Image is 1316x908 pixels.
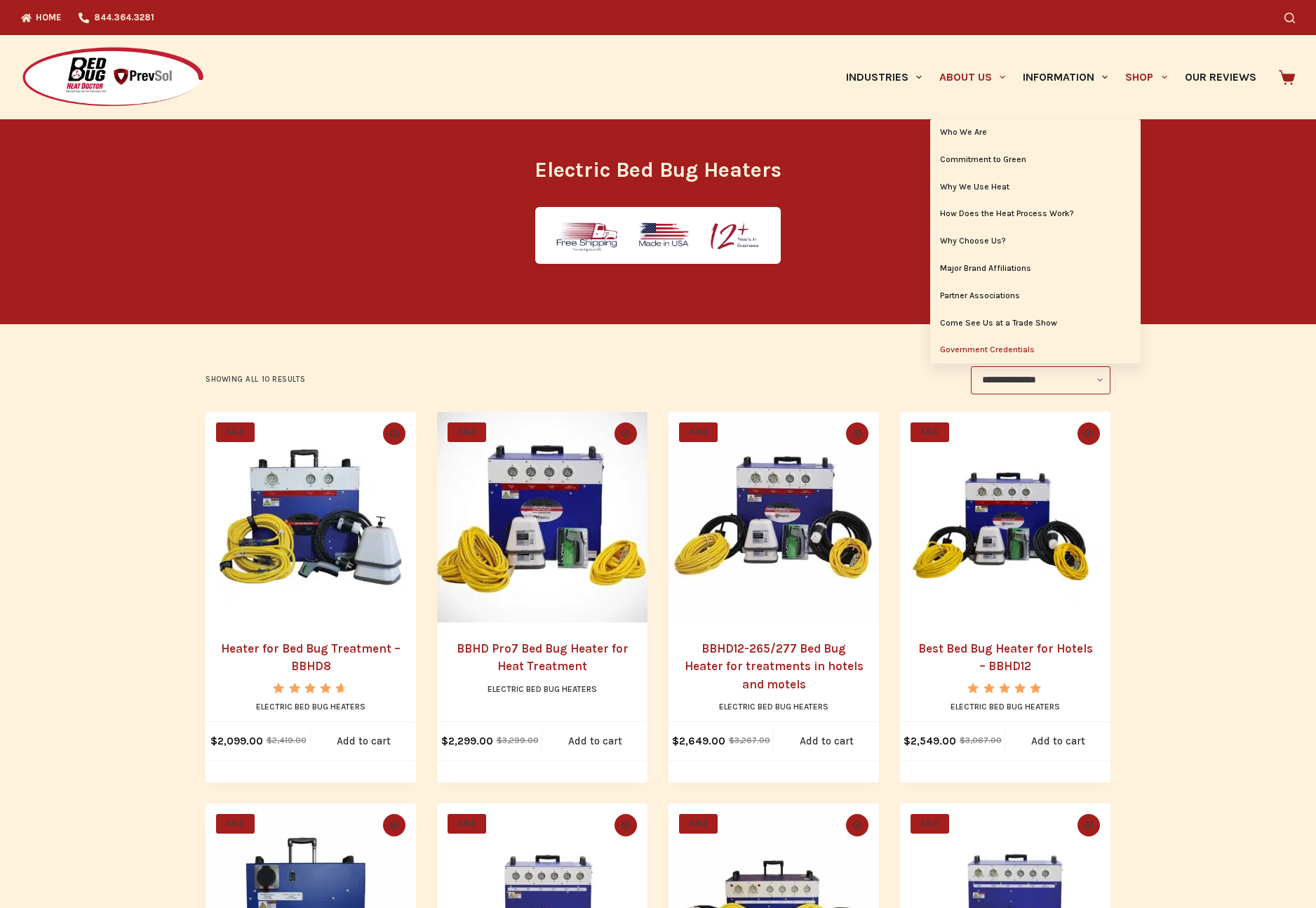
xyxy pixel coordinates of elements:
span: $ [672,735,679,747]
a: Why We Use Heat [930,174,1141,201]
a: Our Reviews [1176,35,1265,119]
a: Major Brand Affiliations [930,255,1141,282]
bdi: 3,267.00 [729,735,770,745]
span: $ [210,735,217,747]
a: Add to cart: “Heater for Bed Bug Treatment - BBHD8” [311,722,416,761]
button: Quick view toggle [846,422,868,445]
a: Information [1014,35,1117,119]
button: Quick view toggle [383,422,405,445]
span: Rated out of 5 [273,683,343,726]
button: Search [1284,13,1295,23]
h1: Electric Bed Bug Heaters [395,154,921,186]
a: Why Choose Us? [930,228,1141,255]
a: Who We Are [930,119,1141,146]
span: $ [497,735,502,745]
span: $ [904,735,911,747]
a: Best Bed Bug Heater for Hotels – BBHD12 [918,641,1093,674]
span: $ [441,735,448,747]
a: Come See Us at a Trade Show [930,310,1141,337]
a: Electric Bed Bug Heaters [719,702,828,712]
bdi: 2,299.00 [441,735,493,747]
select: Shop order [971,366,1110,394]
a: Commitment to Green [930,147,1141,173]
button: Quick view toggle [1077,814,1100,836]
a: Best Bed Bug Heater for Hotels - BBHD12 [900,412,1110,622]
span: SALE [911,422,949,442]
div: Rated 5.00 out of 5 [967,683,1042,693]
bdi: 2,649.00 [672,735,725,747]
a: Add to cart: “Best Bed Bug Heater for Hotels - BBHD12” [1005,722,1110,761]
span: $ [729,735,734,745]
a: Heater for Bed Bug Treatment – BBHD8 [221,641,401,674]
span: $ [267,735,272,745]
button: Quick view toggle [615,422,637,445]
a: Electric Bed Bug Heaters [256,702,365,712]
div: Rated 4.67 out of 5 [273,683,348,693]
a: Electric Bed Bug Heaters [488,684,597,694]
a: How Does the Heat Process Work? [930,201,1141,227]
button: Quick view toggle [1077,422,1100,445]
bdi: 3,299.00 [497,735,539,745]
a: BBHD12-265/277 Bed Bug Heater for treatments in hotels and motels [669,412,879,622]
a: BBHD Pro7 Bed Bug Heater for Heat Treatment [457,641,629,674]
span: SALE [911,814,949,834]
span: Rated out of 5 [967,683,1042,726]
button: Quick view toggle [383,814,405,836]
a: Industries [837,35,930,119]
bdi: 3,067.00 [960,735,1002,745]
span: SALE [448,814,486,834]
span: SALE [216,814,255,834]
nav: Primary [837,35,1265,119]
a: Electric Bed Bug Heaters [951,702,1060,712]
a: Shop [1117,35,1176,119]
p: Showing all 10 results [206,373,305,386]
span: $ [960,735,965,745]
button: Quick view toggle [615,814,637,836]
button: Quick view toggle [846,814,868,836]
a: Partner Associations [930,283,1141,309]
button: Open LiveChat chat widget [11,6,53,48]
span: SALE [679,814,718,834]
a: About Us [930,35,1014,119]
a: BBHD Pro7 Bed Bug Heater for Heat Treatment [437,412,647,622]
bdi: 2,549.00 [904,735,956,747]
span: SALE [448,422,486,442]
span: SALE [679,422,718,442]
a: BBHD12-265/277 Bed Bug Heater for treatments in hotels and motels [685,641,864,691]
a: Government Credentials [930,337,1141,363]
a: Add to cart: “BBHD Pro7 Bed Bug Heater for Heat Treatment” [542,722,647,761]
span: SALE [216,422,255,442]
a: Heater for Bed Bug Treatment - BBHD8 [206,412,416,622]
a: Add to cart: “BBHD12-265/277 Bed Bug Heater for treatments in hotels and motels” [774,722,879,761]
bdi: 2,099.00 [210,735,263,747]
bdi: 2,419.00 [267,735,307,745]
img: Prevsol/Bed Bug Heat Doctor [21,46,205,109]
